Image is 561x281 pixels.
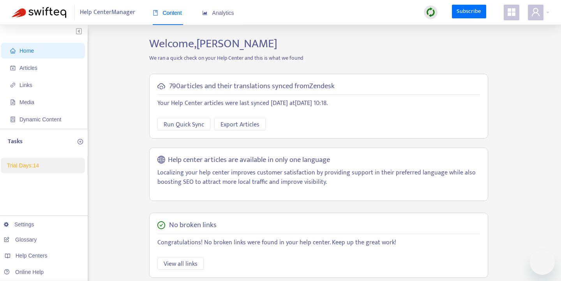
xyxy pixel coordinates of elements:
[168,156,330,165] h5: Help center articles are available in only one language
[169,221,217,230] h5: No broken links
[10,82,16,88] span: link
[426,7,436,17] img: sync.dc5367851b00ba804db3.png
[214,118,266,130] button: Export Articles
[157,257,204,270] button: View all links
[164,259,198,269] span: View all links
[8,137,23,146] p: Tasks
[153,10,182,16] span: Content
[10,100,16,105] span: file-image
[157,238,480,247] p: Congratulations! No broken links were found in your help center. Keep up the great work!
[157,156,165,165] span: global
[531,7,540,17] span: user
[19,116,61,123] span: Dynamic Content
[4,237,37,243] a: Glossary
[149,34,277,53] span: Welcome, [PERSON_NAME]
[143,54,494,62] p: We ran a quick check on your Help Center and this is what we found
[19,82,32,88] span: Links
[202,10,208,16] span: area-chart
[10,65,16,71] span: account-book
[530,250,555,275] iframe: Button to launch messaging window
[157,82,165,90] span: cloud-sync
[19,99,34,105] span: Media
[4,269,44,275] a: Online Help
[16,253,48,259] span: Help Centers
[157,168,480,187] p: Localizing your help center improves customer satisfaction by providing support in their preferre...
[12,7,66,18] img: Swifteq
[202,10,234,16] span: Analytics
[452,5,486,19] a: Subscribe
[164,120,204,130] span: Run Quick Sync
[78,139,83,144] span: plus-circle
[153,10,158,16] span: book
[157,99,480,108] p: Your Help Center articles were last synced [DATE] at [DATE] 10:18 .
[157,118,210,130] button: Run Quick Sync
[19,48,34,54] span: Home
[7,162,39,169] span: Trial Days: 14
[19,65,37,71] span: Articles
[507,7,516,17] span: appstore
[4,221,34,228] a: Settings
[221,120,259,130] span: Export Articles
[169,82,335,91] h5: 790 articles and their translations synced from Zendesk
[10,117,16,122] span: container
[80,5,135,20] span: Help Center Manager
[10,48,16,53] span: home
[157,221,165,229] span: check-circle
